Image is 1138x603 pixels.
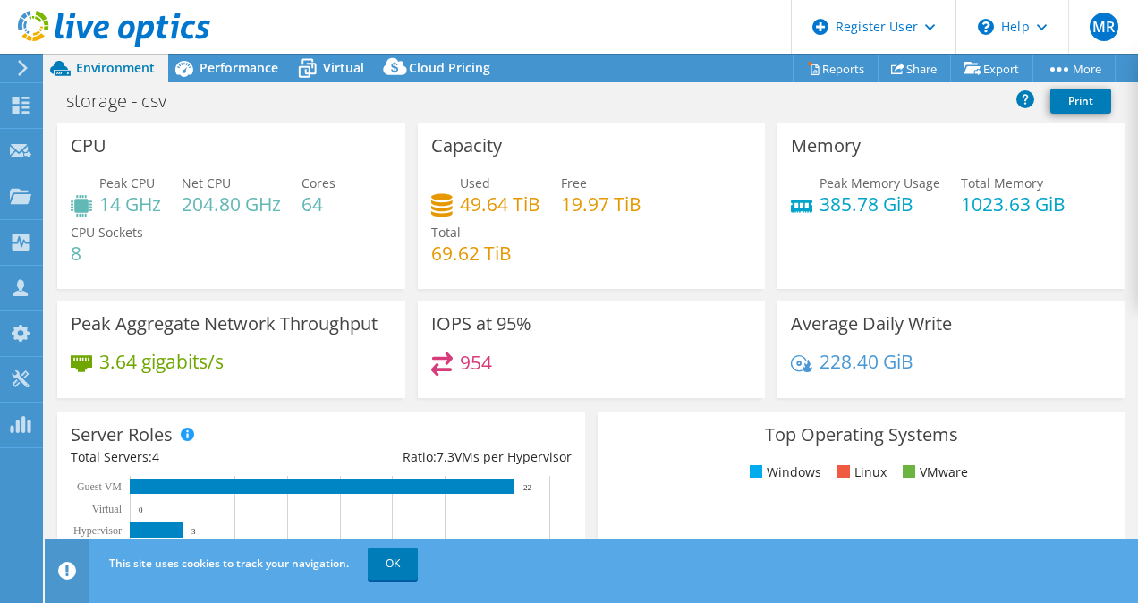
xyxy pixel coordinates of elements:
[961,174,1043,191] span: Total Memory
[191,527,196,536] text: 3
[820,174,940,191] span: Peak Memory Usage
[76,59,155,76] span: Environment
[523,483,531,492] text: 22
[92,503,123,515] text: Virtual
[611,425,1112,445] h3: Top Operating Systems
[431,136,502,156] h3: Capacity
[878,55,951,82] a: Share
[561,174,587,191] span: Free
[200,59,278,76] span: Performance
[139,505,143,514] text: 0
[321,447,572,467] div: Ratio: VMs per Hypervisor
[99,352,224,371] h4: 3.64 gigabits/s
[460,194,540,214] h4: 49.64 TiB
[793,55,879,82] a: Reports
[833,463,887,482] li: Linux
[99,194,161,214] h4: 14 GHz
[182,194,281,214] h4: 204.80 GHz
[71,136,106,156] h3: CPU
[898,463,968,482] li: VMware
[409,59,490,76] span: Cloud Pricing
[71,243,143,263] h4: 8
[950,55,1033,82] a: Export
[460,174,490,191] span: Used
[561,194,641,214] h4: 19.97 TiB
[71,224,143,241] span: CPU Sockets
[431,314,531,334] h3: IOPS at 95%
[791,136,861,156] h3: Memory
[1090,13,1118,41] span: MR
[431,243,512,263] h4: 69.62 TiB
[978,19,994,35] svg: \n
[820,194,940,214] h4: 385.78 GiB
[791,314,952,334] h3: Average Daily Write
[301,174,335,191] span: Cores
[323,59,364,76] span: Virtual
[71,425,173,445] h3: Server Roles
[99,174,155,191] span: Peak CPU
[152,448,159,465] span: 4
[109,556,349,571] span: This site uses cookies to track your navigation.
[961,194,1066,214] h4: 1023.63 GiB
[182,174,231,191] span: Net CPU
[368,548,418,580] a: OK
[73,524,122,537] text: Hypervisor
[71,447,321,467] div: Total Servers:
[1050,89,1111,114] a: Print
[431,224,461,241] span: Total
[437,448,454,465] span: 7.3
[745,463,821,482] li: Windows
[820,352,913,371] h4: 228.40 GiB
[58,91,194,111] h1: storage - csv
[460,352,492,372] h4: 954
[1032,55,1116,82] a: More
[301,194,335,214] h4: 64
[71,314,378,334] h3: Peak Aggregate Network Throughput
[77,480,122,493] text: Guest VM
